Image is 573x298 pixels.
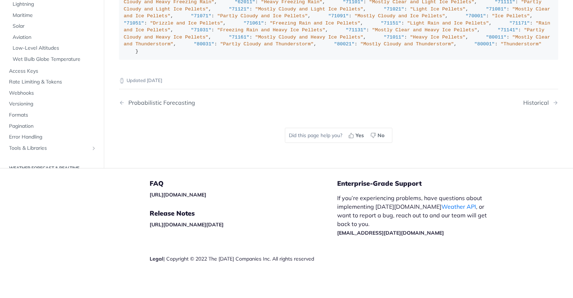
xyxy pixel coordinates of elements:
[150,179,337,188] h5: FAQ
[150,191,206,198] a: [URL][DOMAIN_NAME]
[337,230,444,236] a: [EMAIL_ADDRESS][DATE][DOMAIN_NAME]
[486,35,507,40] span: "80011"
[217,27,325,33] span: "Freezing Rain and Heavy Ice Pellets"
[119,99,307,106] a: Previous Page: Probabilistic Forecasting
[523,99,558,106] a: Next Page: Historical
[229,6,250,12] span: "71121"
[9,21,98,32] a: Solar
[150,256,163,262] a: Legal
[217,13,308,19] span: "Partly Cloudy and Ice Pellets"
[337,179,506,188] h5: Enterprise-Grade Support
[441,203,476,210] a: Weather API
[384,6,404,12] span: "71021"
[285,128,392,143] div: Did this page help you?
[492,13,530,19] span: "Ice Pellets"
[191,13,211,19] span: "71071"
[337,194,494,237] p: If you’re experiencing problems, have questions about implementing [DATE][DOMAIN_NAME] , or want ...
[9,90,97,97] span: Webhooks
[9,134,97,141] span: Error Handling
[474,41,495,47] span: "80001"
[381,21,401,26] span: "71151"
[5,99,98,109] a: Versioning
[255,35,363,40] span: "Mostly Cloudy and Heavy Ice Pellets"
[125,99,195,106] div: Probabilistic Forecasting
[150,21,223,26] span: "Drizzle and Ice Pellets"
[354,13,445,19] span: "Mostly Cloudy and Ice Pellets"
[9,54,98,65] a: Wet Bulb Globe Temperature
[5,165,98,171] h2: Weather Forecast & realtime
[229,35,250,40] span: "71161"
[119,77,558,84] p: Updated [DATE]
[368,130,388,141] button: No
[356,132,364,139] span: Yes
[346,27,366,33] span: "71131"
[5,66,98,77] a: Access Keys
[124,27,547,40] span: "Partly Cloudy and Heavy Ice Pellets"
[410,6,466,12] span: "Light Ice Pellets"
[372,27,477,33] span: "Mostly Clear and Heavy Ice Pellets"
[346,130,368,141] button: Yes
[9,78,97,86] span: Rate Limiting & Tokens
[9,10,98,21] a: Maritime
[150,209,337,218] h5: Release Notes
[91,145,97,151] button: Show subpages for Tools & Libraries
[9,43,98,54] a: Low-Level Altitudes
[360,41,454,47] span: "Mostly Cloudy and Thunderstorm"
[220,41,313,47] span: "Partly Cloudy and Thunderstorm"
[150,221,224,228] a: [URL][DOMAIN_NAME][DATE]
[9,112,97,119] span: Formats
[13,12,97,19] span: Maritime
[9,145,89,152] span: Tools & Libraries
[378,132,384,139] span: No
[119,92,558,113] nav: Pagination Controls
[13,34,97,41] span: Aviation
[5,121,98,132] a: Pagination
[5,77,98,87] a: Rate Limiting & Tokens
[124,21,144,26] span: "71051"
[510,21,530,26] span: "71171"
[255,6,363,12] span: "Mostly Cloudy and Light Ice Pellets"
[9,123,97,130] span: Pagination
[13,45,97,52] span: Low-Level Altitudes
[9,100,97,108] span: Versioning
[243,21,264,26] span: "71061"
[328,13,349,19] span: "71091"
[407,21,489,26] span: "Light Rain and Ice Pellets"
[9,68,97,75] span: Access Keys
[410,35,466,40] span: "Heavy Ice Pellets"
[501,41,541,47] span: "Thunderstorm"
[486,6,507,12] span: "71081"
[191,27,211,33] span: "71031"
[194,41,214,47] span: "80031"
[466,13,486,19] span: "70001"
[5,110,98,121] a: Formats
[523,99,552,106] div: Historical
[13,1,97,8] span: Lightning
[270,21,360,26] span: "Freezing Rain and Ice Pellets"
[384,35,404,40] span: "71011"
[5,132,98,143] a: Error Handling
[5,143,98,154] a: Tools & LibrariesShow subpages for Tools & Libraries
[5,88,98,99] a: Webhooks
[334,41,354,47] span: "80021"
[13,23,97,30] span: Solar
[498,27,518,33] span: "71141"
[9,32,98,43] a: Aviation
[150,255,337,262] div: | Copyright © 2022 The [DATE] Companies Inc. All rights reserved
[13,56,97,63] span: Wet Bulb Globe Temperature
